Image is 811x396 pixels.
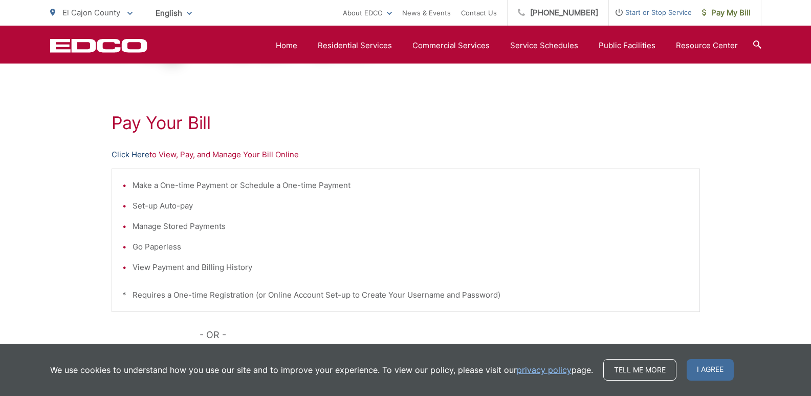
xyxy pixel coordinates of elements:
[62,8,120,17] span: El Cajon County
[50,38,147,53] a: EDCD logo. Return to the homepage.
[517,364,572,376] a: privacy policy
[133,179,689,192] li: Make a One-time Payment or Schedule a One-time Payment
[599,39,655,52] a: Public Facilities
[343,7,392,19] a: About EDCO
[603,359,676,381] a: Tell me more
[50,364,593,376] p: We use cookies to understand how you use our site and to improve your experience. To view our pol...
[112,149,700,161] p: to View, Pay, and Manage Your Bill Online
[412,39,490,52] a: Commercial Services
[133,220,689,233] li: Manage Stored Payments
[112,149,149,161] a: Click Here
[676,39,738,52] a: Resource Center
[112,113,700,133] h1: Pay Your Bill
[461,7,497,19] a: Contact Us
[200,327,700,343] p: - OR -
[276,39,297,52] a: Home
[402,7,451,19] a: News & Events
[148,4,200,22] span: English
[133,261,689,274] li: View Payment and Billing History
[133,200,689,212] li: Set-up Auto-pay
[122,289,689,301] p: * Requires a One-time Registration (or Online Account Set-up to Create Your Username and Password)
[510,39,578,52] a: Service Schedules
[318,39,392,52] a: Residential Services
[702,7,751,19] span: Pay My Bill
[133,241,689,253] li: Go Paperless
